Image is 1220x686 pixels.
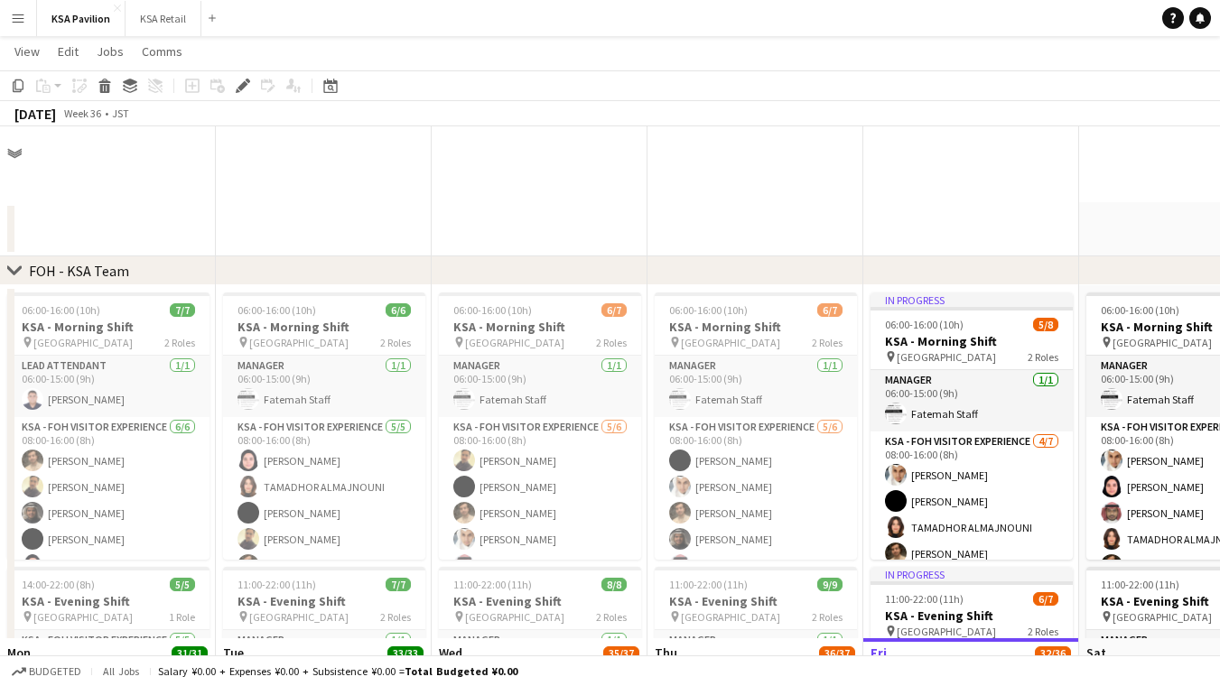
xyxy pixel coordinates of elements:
[89,40,131,63] a: Jobs
[871,333,1073,349] h3: KSA - Morning Shift
[812,610,843,624] span: 2 Roles
[99,664,143,678] span: All jobs
[237,303,316,317] span: 06:00-16:00 (10h)
[1084,654,1106,675] span: 6
[405,664,517,678] span: Total Budgeted ¥0.00
[1113,610,1212,624] span: [GEOGRAPHIC_DATA]
[817,303,843,317] span: 6/7
[7,292,210,560] app-job-card: 06:00-16:00 (10h)7/7KSA - Morning Shift [GEOGRAPHIC_DATA]2 RolesLEAD ATTENDANT1/106:00-15:00 (9h)...
[871,431,1073,650] app-card-role: KSA - FOH Visitor Experience4/708:00-16:00 (8h)[PERSON_NAME][PERSON_NAME]TAMADHOR ALMAJNOUNI[PERS...
[112,107,129,120] div: JST
[439,292,641,560] app-job-card: 06:00-16:00 (10h)6/7KSA - Morning Shift [GEOGRAPHIC_DATA]2 RolesManager1/106:00-15:00 (9h)Fatemah...
[387,646,424,660] span: 33/33
[601,578,627,591] span: 8/8
[871,292,1073,307] div: In progress
[596,610,627,624] span: 2 Roles
[871,607,1073,624] h3: KSA - Evening Shift
[33,336,133,349] span: [GEOGRAPHIC_DATA]
[220,654,244,675] span: 2
[436,654,462,675] span: 3
[223,356,425,417] app-card-role: Manager1/106:00-15:00 (9h)Fatemah Staff
[29,262,129,280] div: FOH - KSA Team
[223,593,425,609] h3: KSA - Evening Shift
[897,350,996,364] span: [GEOGRAPHIC_DATA]
[5,654,31,675] span: 1
[223,292,425,560] app-job-card: 06:00-16:00 (10h)6/6KSA - Morning Shift [GEOGRAPHIC_DATA]2 RolesManager1/106:00-15:00 (9h)Fatemah...
[126,1,201,36] button: KSA Retail
[871,292,1073,560] app-job-card: In progress06:00-16:00 (10h)5/8KSA - Morning Shift [GEOGRAPHIC_DATA]2 RolesManager1/106:00-15:00 ...
[1101,303,1179,317] span: 06:00-16:00 (10h)
[380,336,411,349] span: 2 Roles
[819,646,855,660] span: 36/37
[655,356,857,417] app-card-role: Manager1/106:00-15:00 (9h)Fatemah Staff
[249,610,349,624] span: [GEOGRAPHIC_DATA]
[7,319,210,335] h3: KSA - Morning Shift
[33,610,133,624] span: [GEOGRAPHIC_DATA]
[1101,578,1179,591] span: 11:00-22:00 (11h)
[439,644,462,661] span: Wed
[1033,592,1058,606] span: 6/7
[885,318,964,331] span: 06:00-16:00 (10h)
[380,610,411,624] span: 2 Roles
[596,336,627,349] span: 2 Roles
[237,578,316,591] span: 11:00-22:00 (11h)
[871,644,887,661] span: Fri
[465,336,564,349] span: [GEOGRAPHIC_DATA]
[14,43,40,60] span: View
[885,592,964,606] span: 11:00-22:00 (11h)
[465,610,564,624] span: [GEOGRAPHIC_DATA]
[9,662,84,681] button: Budgeted
[7,644,31,661] span: Mon
[223,319,425,335] h3: KSA - Morning Shift
[655,292,857,560] app-job-card: 06:00-16:00 (10h)6/7KSA - Morning Shift [GEOGRAPHIC_DATA]2 RolesManager1/106:00-15:00 (9h)Fatemah...
[871,370,1073,431] app-card-role: Manager1/106:00-15:00 (9h)Fatemah Staff
[158,664,517,678] div: Salary ¥0.00 + Expenses ¥0.00 + Subsistence ¥0.00 =
[22,578,95,591] span: 14:00-22:00 (8h)
[868,654,887,675] span: 5
[439,417,641,609] app-card-role: KSA - FOH Visitor Experience5/608:00-16:00 (8h)[PERSON_NAME][PERSON_NAME][PERSON_NAME][PERSON_NAM...
[655,593,857,609] h3: KSA - Evening Shift
[1035,646,1071,660] span: 32/36
[135,40,190,63] a: Comms
[453,578,532,591] span: 11:00-22:00 (11h)
[170,303,195,317] span: 7/7
[37,1,126,36] button: KSA Pavilion
[1033,318,1058,331] span: 5/8
[652,654,677,675] span: 4
[655,319,857,335] h3: KSA - Morning Shift
[1028,350,1058,364] span: 2 Roles
[58,43,79,60] span: Edit
[439,593,641,609] h3: KSA - Evening Shift
[164,336,195,349] span: 2 Roles
[223,644,244,661] span: Tue
[669,303,748,317] span: 06:00-16:00 (10h)
[681,336,780,349] span: [GEOGRAPHIC_DATA]
[601,303,627,317] span: 6/7
[60,107,105,120] span: Week 36
[386,578,411,591] span: 7/7
[1113,336,1212,349] span: [GEOGRAPHIC_DATA]
[7,417,210,609] app-card-role: KSA - FOH Visitor Experience6/608:00-16:00 (8h)[PERSON_NAME][PERSON_NAME][PERSON_NAME][PERSON_NAM...
[439,319,641,335] h3: KSA - Morning Shift
[439,356,641,417] app-card-role: Manager1/106:00-15:00 (9h)Fatemah Staff
[51,40,86,63] a: Edit
[812,336,843,349] span: 2 Roles
[655,417,857,609] app-card-role: KSA - FOH Visitor Experience5/608:00-16:00 (8h)[PERSON_NAME][PERSON_NAME][PERSON_NAME][PERSON_NAM...
[669,578,748,591] span: 11:00-22:00 (11h)
[223,417,425,583] app-card-role: KSA - FOH Visitor Experience5/508:00-16:00 (8h)[PERSON_NAME]TAMADHOR ALMAJNOUNI[PERSON_NAME][PERS...
[169,610,195,624] span: 1 Role
[1028,625,1058,638] span: 2 Roles
[386,303,411,317] span: 6/6
[681,610,780,624] span: [GEOGRAPHIC_DATA]
[655,644,677,661] span: Thu
[7,593,210,609] h3: KSA - Evening Shift
[172,646,208,660] span: 31/31
[7,40,47,63] a: View
[97,43,124,60] span: Jobs
[817,578,843,591] span: 9/9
